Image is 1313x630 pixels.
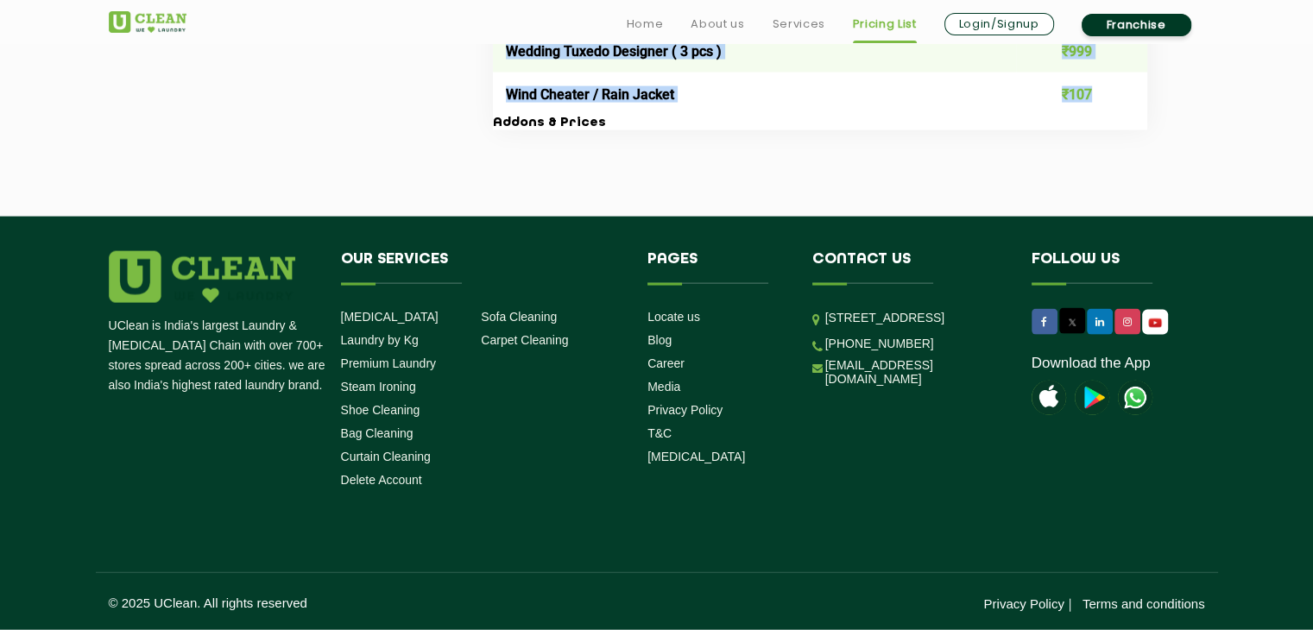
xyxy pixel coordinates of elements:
[812,251,1006,284] h4: Contact us
[341,356,437,370] a: Premium Laundry
[853,14,917,35] a: Pricing List
[109,316,328,395] p: UClean is India's largest Laundry & [MEDICAL_DATA] Chain with over 700+ stores spread across 200+...
[647,426,672,440] a: T&C
[772,14,824,35] a: Services
[1016,72,1147,115] td: ₹107
[647,310,700,324] a: Locate us
[1118,381,1152,415] img: UClean Laundry and Dry Cleaning
[481,333,568,347] a: Carpet Cleaning
[1032,251,1184,284] h4: Follow us
[341,473,422,487] a: Delete Account
[341,333,419,347] a: Laundry by Kg
[1032,381,1066,415] img: apple-icon.png
[109,251,295,303] img: logo.png
[493,30,1017,72] td: Wedding Tuxedo Designer ( 3 pcs )
[493,72,1017,115] td: Wind Cheater / Rain Jacket
[341,251,622,284] h4: Our Services
[493,116,1147,131] h3: Addons & Prices
[647,380,680,394] a: Media
[1144,314,1166,332] img: UClean Laundry and Dry Cleaning
[341,426,413,440] a: Bag Cleaning
[1075,381,1109,415] img: playstoreicon.png
[983,596,1064,611] a: Privacy Policy
[825,358,1006,386] a: [EMAIL_ADDRESS][DOMAIN_NAME]
[1016,30,1147,72] td: ₹999
[1082,14,1191,36] a: Franchise
[109,595,657,610] p: © 2025 UClean. All rights reserved
[481,310,557,324] a: Sofa Cleaning
[944,13,1054,35] a: Login/Signup
[341,380,416,394] a: Steam Ironing
[825,337,934,350] a: [PHONE_NUMBER]
[647,403,723,417] a: Privacy Policy
[647,251,786,284] h4: Pages
[647,356,685,370] a: Career
[1032,355,1151,372] a: Download the App
[1083,596,1205,611] a: Terms and conditions
[341,450,431,463] a: Curtain Cleaning
[647,333,672,347] a: Blog
[825,308,1006,328] p: [STREET_ADDRESS]
[341,403,420,417] a: Shoe Cleaning
[627,14,664,35] a: Home
[647,450,745,463] a: [MEDICAL_DATA]
[341,310,439,324] a: [MEDICAL_DATA]
[109,11,186,33] img: UClean Laundry and Dry Cleaning
[691,14,744,35] a: About us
